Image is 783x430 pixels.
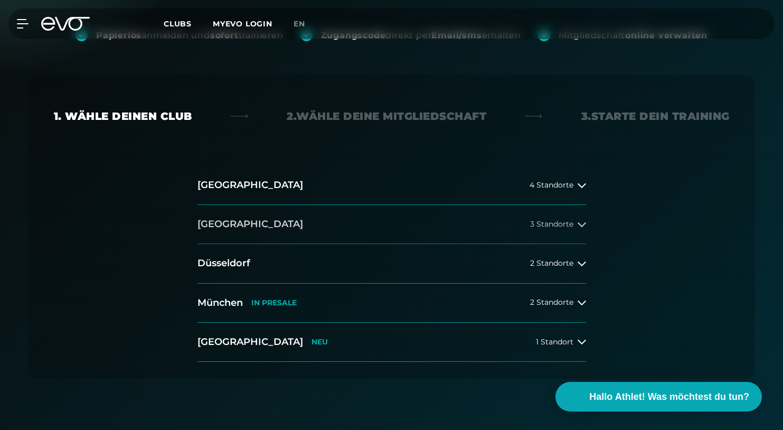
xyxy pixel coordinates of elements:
span: 2 Standorte [530,259,573,267]
span: 2 Standorte [530,298,573,306]
a: Clubs [164,18,213,29]
p: NEU [312,338,328,347]
button: Hallo Athlet! Was möchtest du tun? [555,382,762,412]
button: [GEOGRAPHIC_DATA]4 Standorte [197,166,586,205]
span: 1 Standort [536,338,573,346]
div: 2. Wähle deine Mitgliedschaft [287,109,486,124]
button: [GEOGRAPHIC_DATA]NEU1 Standort [197,323,586,362]
span: Hallo Athlet! Was möchtest du tun? [589,390,749,404]
h2: Düsseldorf [197,257,250,270]
span: 3 Standorte [530,220,573,228]
h2: München [197,296,243,310]
h2: [GEOGRAPHIC_DATA] [197,179,303,192]
button: Düsseldorf2 Standorte [197,244,586,283]
button: MünchenIN PRESALE2 Standorte [197,284,586,323]
h2: [GEOGRAPHIC_DATA] [197,335,303,349]
span: Clubs [164,19,192,29]
span: en [294,19,305,29]
div: 1. Wähle deinen Club [54,109,192,124]
a: MYEVO LOGIN [213,19,272,29]
button: [GEOGRAPHIC_DATA]3 Standorte [197,205,586,244]
p: IN PRESALE [251,298,297,307]
a: en [294,18,318,30]
div: 3. Starte dein Training [581,109,730,124]
span: 4 Standorte [530,181,573,189]
h2: [GEOGRAPHIC_DATA] [197,218,303,231]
